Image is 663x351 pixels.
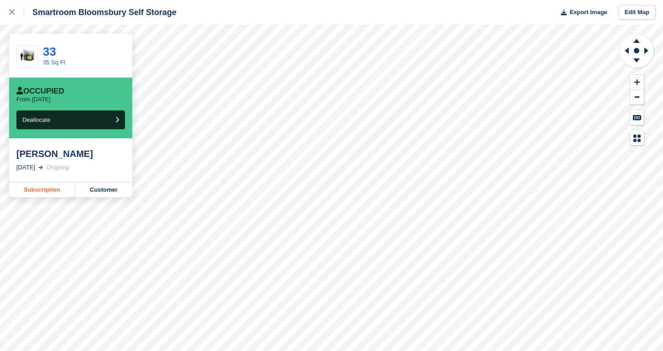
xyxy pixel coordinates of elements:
button: Deallocate [16,110,125,129]
button: Export Image [555,5,607,20]
a: Subscription [9,183,75,197]
button: Keyboard Shortcuts [630,110,644,125]
button: Zoom Out [630,90,644,105]
button: Zoom In [630,75,644,90]
a: Edit Map [618,5,656,20]
a: Customer [75,183,132,197]
img: arrow-right-light-icn-cde0832a797a2874e46488d9cf13f60e5c3a73dbe684e267c42b8395dfbc2abf.svg [38,166,43,169]
div: [DATE] [16,163,35,172]
div: Occupied [16,87,64,96]
div: [PERSON_NAME] [16,148,125,159]
div: Ongoing [47,163,69,172]
button: Map Legend [630,131,644,146]
span: Export Image [570,8,607,17]
span: Deallocate [22,116,50,123]
p: From [DATE] [16,96,51,103]
img: 35-sqft-unit.jpg [17,48,38,64]
a: 33 [43,45,56,58]
a: 35 Sq Ft [43,59,65,66]
div: Smartroom Bloomsbury Self Storage [24,7,176,18]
